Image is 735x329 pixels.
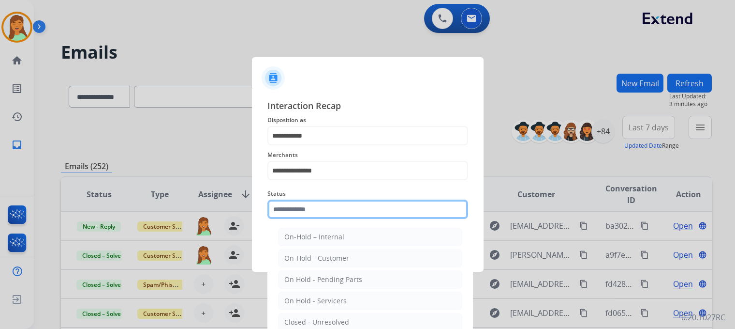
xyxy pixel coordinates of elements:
[284,253,349,263] div: On-Hold - Customer
[267,99,468,114] span: Interaction Recap
[267,188,468,200] span: Status
[267,114,468,126] span: Disposition as
[284,296,347,306] div: On Hold - Servicers
[284,232,344,242] div: On-Hold – Internal
[267,149,468,161] span: Merchants
[284,317,349,327] div: Closed - Unresolved
[681,312,725,323] p: 0.20.1027RC
[284,275,362,284] div: On Hold - Pending Parts
[262,66,285,90] img: contactIcon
